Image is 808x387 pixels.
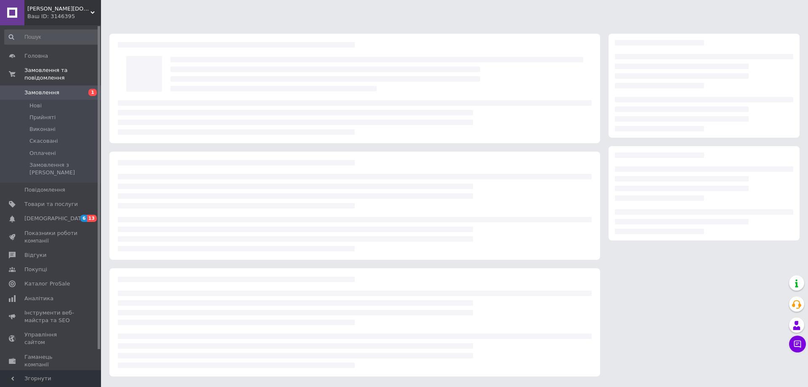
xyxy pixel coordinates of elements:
span: Повідомлення [24,186,65,194]
span: [DEMOGRAPHIC_DATA] [24,215,87,222]
span: 6 [80,215,87,222]
span: Головна [24,52,48,60]
span: Аналітика [24,295,53,302]
span: Замовлення [24,89,59,96]
span: Скасовані [29,137,58,145]
span: Каталог ProSale [24,280,70,288]
span: Управління сайтом [24,331,78,346]
span: Прийняті [29,114,56,121]
span: 1 [88,89,97,96]
span: Показники роботи компанії [24,230,78,245]
span: Гаманець компанії [24,353,78,368]
span: Нові [29,102,42,109]
span: Інструменти веб-майстра та SEO [24,309,78,324]
span: Виконані [29,125,56,133]
span: Оплачені [29,149,56,157]
span: Покупці [24,266,47,273]
span: Yuliana.com.ua [27,5,90,13]
span: Замовлення та повідомлення [24,67,101,82]
span: Відгуки [24,251,46,259]
div: Ваш ID: 3146395 [27,13,101,20]
button: Чат з покупцем [789,336,806,352]
span: Замовлення з [PERSON_NAME] [29,161,98,176]
input: Пошук [4,29,99,45]
span: 13 [87,215,97,222]
span: Товари та послуги [24,200,78,208]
